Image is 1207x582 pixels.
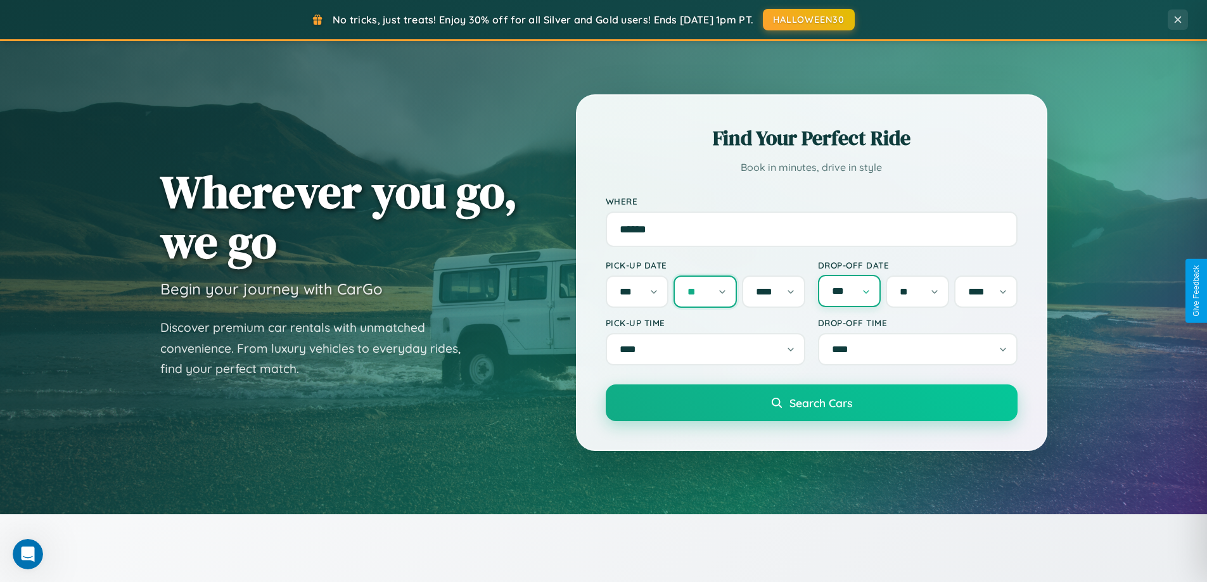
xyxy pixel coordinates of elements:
[160,317,477,379] p: Discover premium car rentals with unmatched convenience. From luxury vehicles to everyday rides, ...
[13,539,43,569] iframe: Intercom live chat
[160,279,383,298] h3: Begin your journey with CarGo
[818,260,1018,270] label: Drop-off Date
[606,384,1018,421] button: Search Cars
[333,13,753,26] span: No tricks, just treats! Enjoy 30% off for all Silver and Gold users! Ends [DATE] 1pm PT.
[606,158,1018,177] p: Book in minutes, drive in style
[606,260,805,270] label: Pick-up Date
[818,317,1018,328] label: Drop-off Time
[789,396,852,410] span: Search Cars
[160,167,518,267] h1: Wherever you go, we go
[606,124,1018,152] h2: Find Your Perfect Ride
[606,196,1018,206] label: Where
[763,9,855,30] button: HALLOWEEN30
[606,317,805,328] label: Pick-up Time
[1192,265,1201,317] div: Give Feedback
